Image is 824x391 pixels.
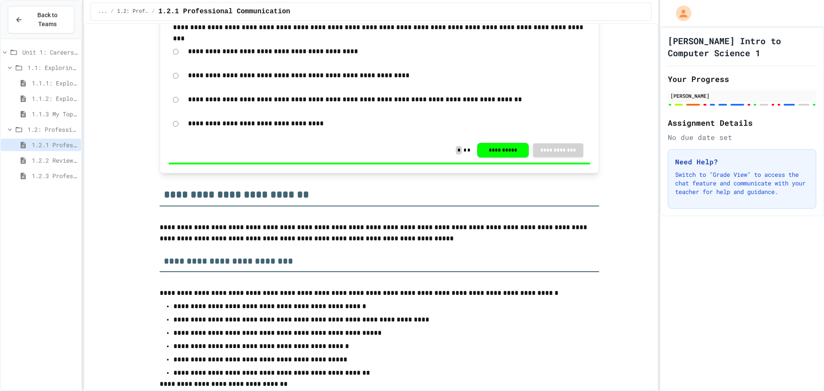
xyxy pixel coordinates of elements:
span: Back to Teams [28,11,67,29]
h3: Need Help? [675,157,809,167]
h2: Your Progress [668,73,816,85]
span: 1.2.1 Professional Communication [32,140,78,149]
span: 1.1.1: Exploring CS Careers [32,79,78,88]
span: ... [98,8,107,15]
button: Back to Teams [8,6,74,33]
span: / [152,8,155,15]
span: 1.1: Exploring CS Careers [27,63,78,72]
span: 1.2.3 Professional Communication Challenge [32,171,78,180]
span: Unit 1: Careers & Professionalism [22,48,78,57]
span: / [111,8,114,15]
span: 1.2: Professional Communication [27,125,78,134]
h1: [PERSON_NAME] Intro to Computer Science 1 [668,35,816,59]
h2: Assignment Details [668,117,816,129]
span: 1.2.2 Review - Professional Communication [32,156,78,165]
span: 1.1.3 My Top 3 CS Careers! [32,109,78,118]
span: 1.2.1 Professional Communication [158,6,290,17]
p: Switch to "Grade View" to access the chat feature and communicate with your teacher for help and ... [675,170,809,196]
span: 1.2: Professional Communication [117,8,148,15]
div: No due date set [668,132,816,142]
span: 1.1.2: Exploring CS Careers - Review [32,94,78,103]
div: My Account [667,3,694,23]
div: [PERSON_NAME] [670,92,814,100]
